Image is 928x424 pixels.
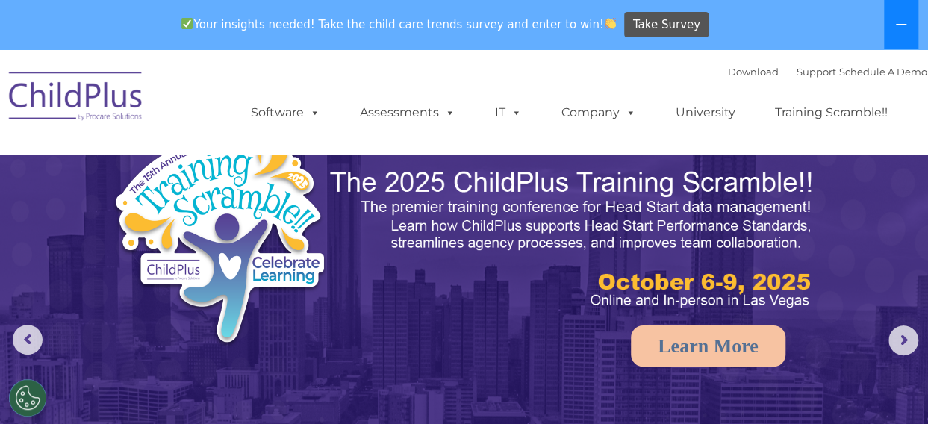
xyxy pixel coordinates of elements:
span: Phone number [208,160,271,171]
a: Schedule A Demo [839,66,927,78]
img: ✅ [181,18,193,29]
a: Support [797,66,836,78]
a: University [661,98,750,128]
img: ChildPlus by Procare Solutions [1,61,151,136]
button: Cookies Settings [9,379,46,417]
a: Take Survey [624,12,709,38]
a: IT [480,98,537,128]
a: Training Scramble!! [760,98,903,128]
img: 👏 [605,18,616,29]
a: Learn More [631,325,785,367]
a: Assessments [345,98,470,128]
span: Your insights needed! Take the child care trends survey and enter to win! [175,10,623,39]
font: | [728,66,927,78]
a: Company [546,98,651,128]
a: Download [728,66,779,78]
span: Last name [208,99,253,110]
span: Take Survey [633,12,700,38]
a: Software [236,98,335,128]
